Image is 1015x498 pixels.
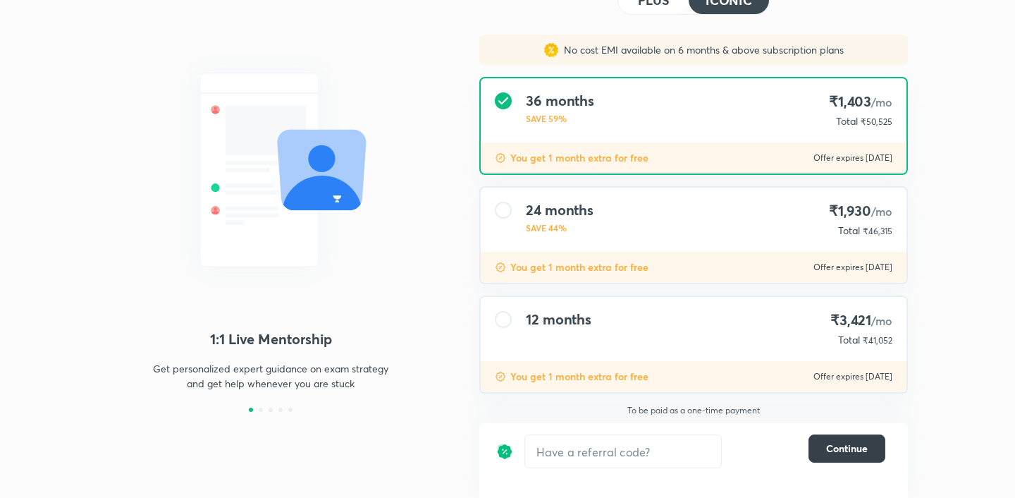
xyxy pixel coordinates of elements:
span: /mo [871,95,892,109]
img: discount [496,435,513,468]
h4: ₹1,930 [829,202,892,221]
img: discount [495,152,506,164]
h4: 24 months [526,202,593,219]
p: To be paid as a one-time payment [468,405,919,416]
h4: 36 months [526,92,594,109]
p: You get 1 month extra for free [510,260,648,274]
span: ₹50,525 [861,116,892,127]
h4: ₹3,421 [830,311,892,330]
p: Total [838,333,860,347]
p: SAVE 59% [526,112,594,125]
span: /mo [871,313,892,328]
img: discount [495,371,506,382]
span: ₹41,052 [863,335,892,346]
img: discount [495,262,506,273]
p: You get 1 month extra for free [510,151,648,165]
p: Total [838,224,860,238]
h4: 12 months [526,311,591,328]
p: Offer expires [DATE] [813,262,892,273]
p: Offer expires [DATE] [813,152,892,164]
span: /mo [871,204,892,219]
button: Continue [808,435,885,463]
h4: 1:1 Live Mentorship [107,329,434,350]
img: LMP_066b47ebaa.svg [107,47,434,293]
p: Total [836,114,858,128]
span: ₹46,315 [863,226,892,236]
p: SAVE 44% [526,221,593,234]
img: sales discount [544,43,558,57]
p: No cost EMI available on 6 months & above subscription plans [558,43,844,57]
span: Continue [826,442,868,456]
input: Have a referral code? [525,435,721,468]
p: You get 1 month extra for free [510,370,648,384]
h4: ₹1,403 [829,92,892,111]
p: Offer expires [DATE] [813,371,892,382]
p: Get personalized expert guidance on exam strategy and get help whenever you are stuck [148,361,393,391]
